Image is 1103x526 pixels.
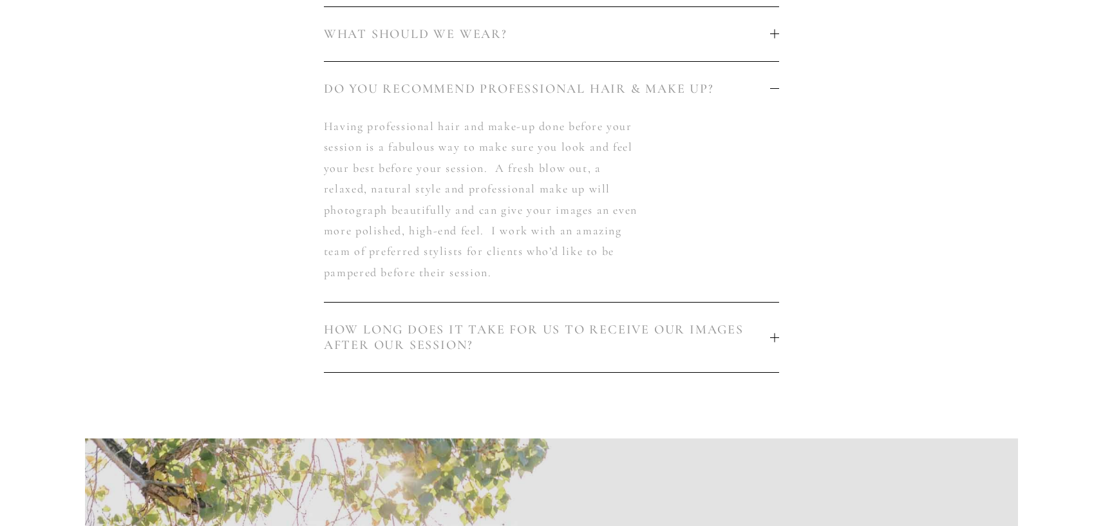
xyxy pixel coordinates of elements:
button: DO YOU RECOMMEND PROFESSIONAL HAIR & MAKE UP? [324,62,779,116]
span: DO YOU RECOMMEND PROFESSIONAL HAIR & MAKE UP? [324,81,770,97]
span: HOW LONG DOES IT TAKE FOR US TO RECEIVE OUR IMAGES AFTER OUR SESSION? [324,322,770,353]
p: Having professional hair and make-up done before your session is a fabulous way to make sure you ... [324,116,643,283]
span: WHAT SHOULD WE WEAR? [324,26,770,42]
button: WHAT SHOULD WE WEAR? [324,7,779,61]
button: HOW LONG DOES IT TAKE FOR US TO RECEIVE OUR IMAGES AFTER OUR SESSION? [324,303,779,372]
div: DO YOU RECOMMEND PROFESSIONAL HAIR & MAKE UP? [324,116,779,302]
